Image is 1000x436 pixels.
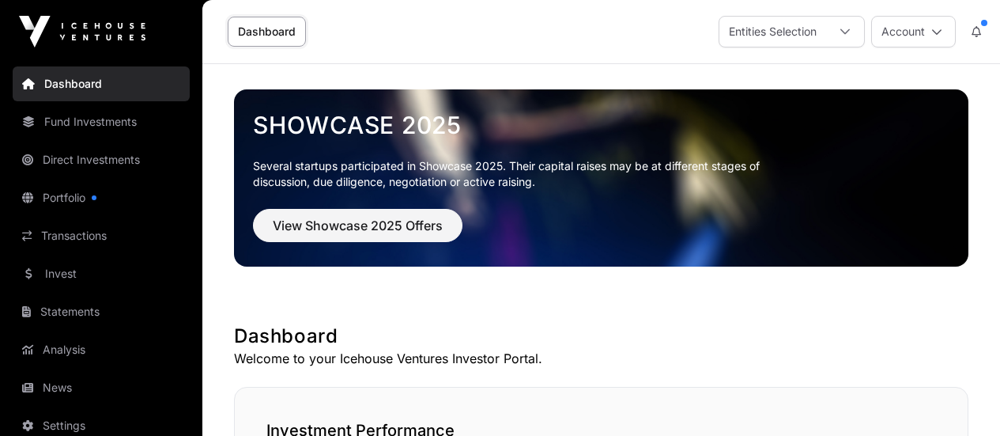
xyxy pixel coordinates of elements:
[234,324,968,349] h1: Dashboard
[228,17,306,47] a: Dashboard
[13,218,190,253] a: Transactions
[19,16,145,47] img: Icehouse Ventures Logo
[13,142,190,177] a: Direct Investments
[13,180,190,215] a: Portfolio
[13,294,190,329] a: Statements
[871,16,956,47] button: Account
[273,216,443,235] span: View Showcase 2025 Offers
[253,158,784,190] p: Several startups participated in Showcase 2025. Their capital raises may be at different stages o...
[234,89,968,267] img: Showcase 2025
[13,104,190,139] a: Fund Investments
[13,256,190,291] a: Invest
[13,370,190,405] a: News
[253,225,462,241] a: View Showcase 2025 Offers
[719,17,826,47] div: Entities Selection
[253,209,462,242] button: View Showcase 2025 Offers
[253,111,949,139] a: Showcase 2025
[13,66,190,101] a: Dashboard
[234,349,968,368] p: Welcome to your Icehouse Ventures Investor Portal.
[13,332,190,367] a: Analysis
